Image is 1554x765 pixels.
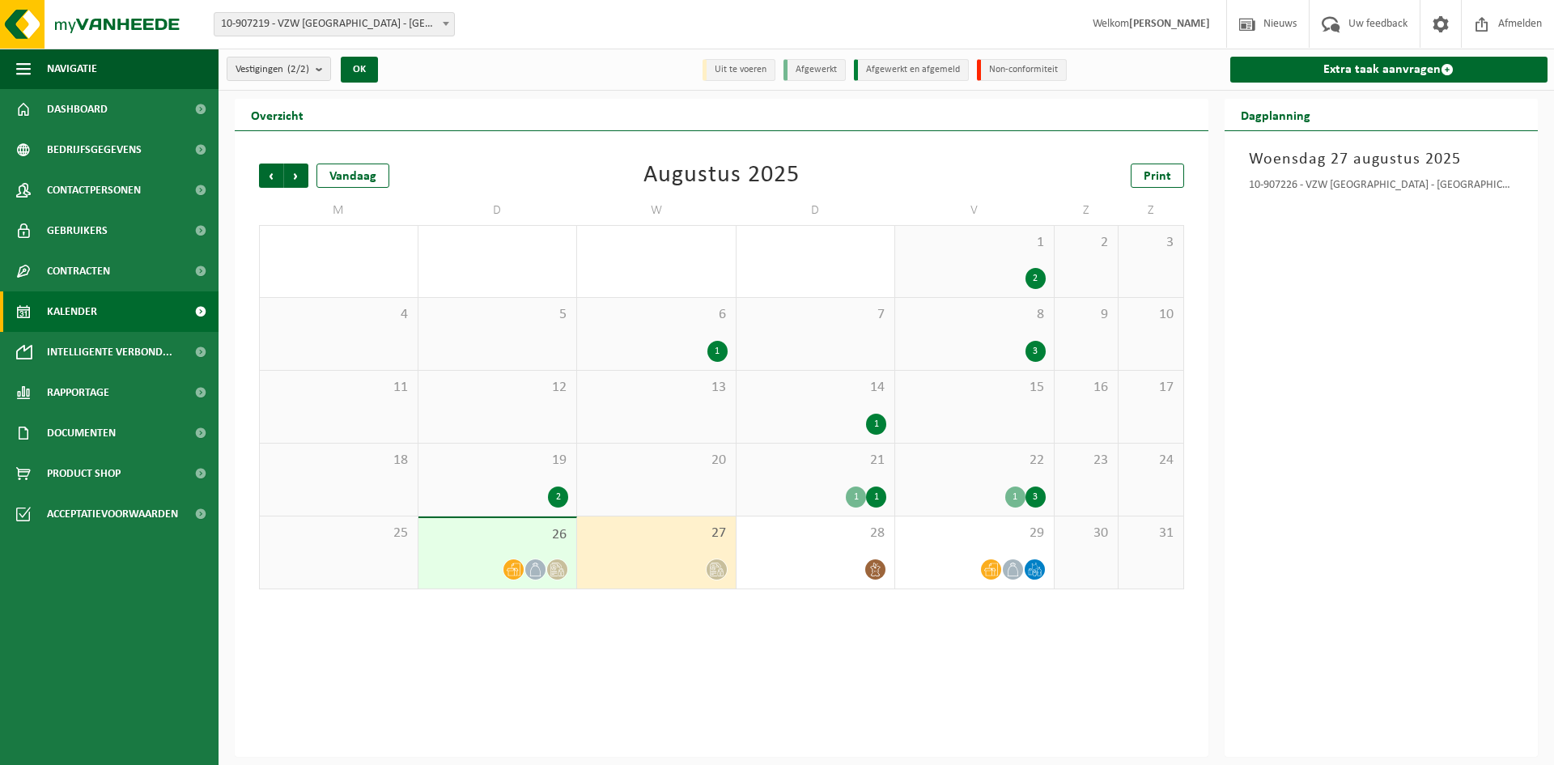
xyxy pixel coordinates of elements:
[846,487,866,508] div: 1
[268,379,410,397] span: 11
[1127,379,1174,397] span: 17
[341,57,378,83] button: OK
[427,379,569,397] span: 12
[287,64,309,74] count: (2/2)
[259,196,418,225] td: M
[268,306,410,324] span: 4
[1063,452,1110,470] span: 23
[235,99,320,130] h2: Overzicht
[585,452,728,470] span: 20
[427,306,569,324] span: 5
[47,130,142,170] span: Bedrijfsgegevens
[903,379,1046,397] span: 15
[854,59,969,81] li: Afgewerkt en afgemeld
[866,487,886,508] div: 1
[214,12,455,36] span: 10-907219 - VZW SINT-LIEVENSPOORT - GENT
[1025,341,1046,362] div: 3
[47,170,141,210] span: Contactpersonen
[47,453,121,494] span: Product Shop
[47,332,172,372] span: Intelligente verbond...
[259,164,283,188] span: Vorige
[1119,196,1183,225] td: Z
[903,306,1046,324] span: 8
[903,234,1046,252] span: 1
[47,210,108,251] span: Gebruikers
[316,164,389,188] div: Vandaag
[866,414,886,435] div: 1
[703,59,775,81] li: Uit te voeren
[1127,452,1174,470] span: 24
[47,413,116,453] span: Documenten
[427,526,569,544] span: 26
[745,452,887,470] span: 21
[977,59,1067,81] li: Non-conformiteit
[284,164,308,188] span: Volgende
[418,196,578,225] td: D
[548,487,568,508] div: 2
[1063,234,1110,252] span: 2
[1127,234,1174,252] span: 3
[268,525,410,542] span: 25
[1127,525,1174,542] span: 31
[745,379,887,397] span: 14
[1249,180,1514,196] div: 10-907226 - VZW [GEOGRAPHIC_DATA] - [GEOGRAPHIC_DATA]
[1131,164,1184,188] a: Print
[1063,525,1110,542] span: 30
[214,13,454,36] span: 10-907219 - VZW SINT-LIEVENSPOORT - GENT
[745,525,887,542] span: 28
[585,525,728,542] span: 27
[47,291,97,332] span: Kalender
[1127,306,1174,324] span: 10
[1025,268,1046,289] div: 2
[1144,170,1171,183] span: Print
[895,196,1055,225] td: V
[1129,18,1210,30] strong: [PERSON_NAME]
[268,452,410,470] span: 18
[1025,487,1046,508] div: 3
[585,379,728,397] span: 13
[47,494,178,534] span: Acceptatievoorwaarden
[783,59,846,81] li: Afgewerkt
[745,306,887,324] span: 7
[8,729,270,765] iframe: chat widget
[427,452,569,470] span: 19
[47,251,110,291] span: Contracten
[737,196,896,225] td: D
[1249,147,1514,172] h3: Woensdag 27 augustus 2025
[1230,57,1548,83] a: Extra taak aanvragen
[1063,379,1110,397] span: 16
[903,525,1046,542] span: 29
[236,57,309,82] span: Vestigingen
[577,196,737,225] td: W
[47,372,109,413] span: Rapportage
[1055,196,1119,225] td: Z
[47,49,97,89] span: Navigatie
[903,452,1046,470] span: 22
[707,341,728,362] div: 1
[1005,487,1025,508] div: 1
[585,306,728,324] span: 6
[1225,99,1327,130] h2: Dagplanning
[1063,306,1110,324] span: 9
[643,164,800,188] div: Augustus 2025
[47,89,108,130] span: Dashboard
[227,57,331,81] button: Vestigingen(2/2)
